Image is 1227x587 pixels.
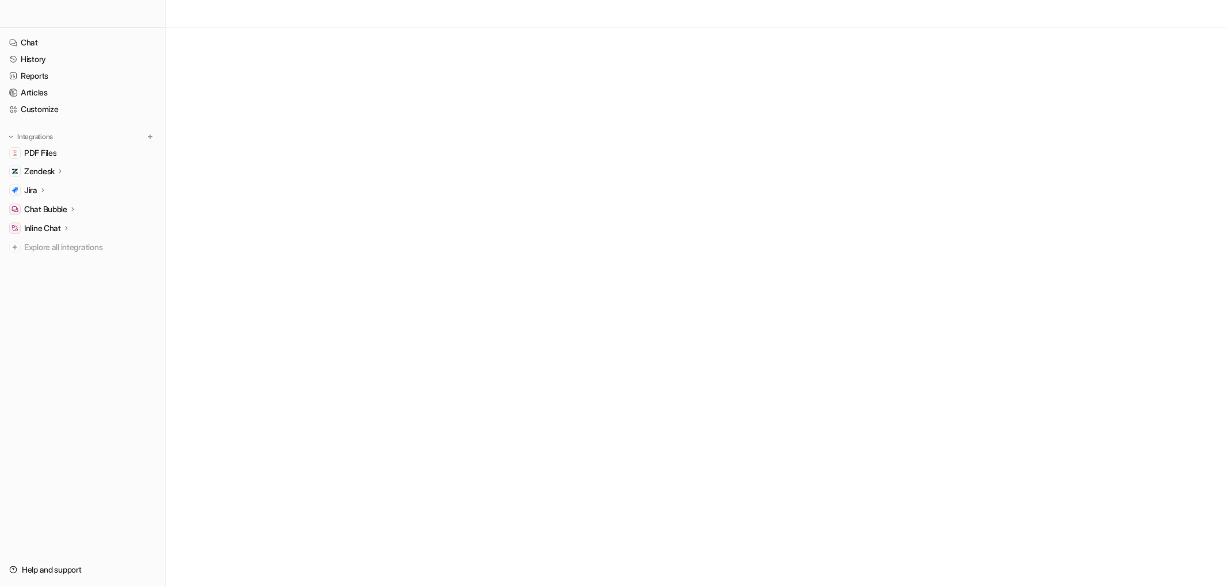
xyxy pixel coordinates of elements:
a: PDF FilesPDF Files [5,145,160,161]
img: Inline Chat [12,225,18,232]
a: History [5,51,160,67]
a: Help and support [5,562,160,578]
p: Chat Bubble [24,204,67,215]
button: Integrations [5,131,56,143]
a: Explore all integrations [5,239,160,255]
a: Chat [5,34,160,51]
img: PDF Files [12,149,18,156]
img: expand menu [7,133,15,141]
img: Zendesk [12,168,18,175]
p: Inline Chat [24,222,61,234]
img: Jira [12,187,18,194]
a: Reports [5,68,160,84]
a: Customize [5,101,160,117]
span: PDF Files [24,147,56,159]
p: Integrations [17,132,53,141]
img: Chat Bubble [12,206,18,213]
img: menu_add.svg [146,133,154,141]
p: Jira [24,185,37,196]
p: Zendesk [24,166,55,177]
span: Explore all integrations [24,238,156,256]
img: explore all integrations [9,241,21,253]
a: Articles [5,85,160,101]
